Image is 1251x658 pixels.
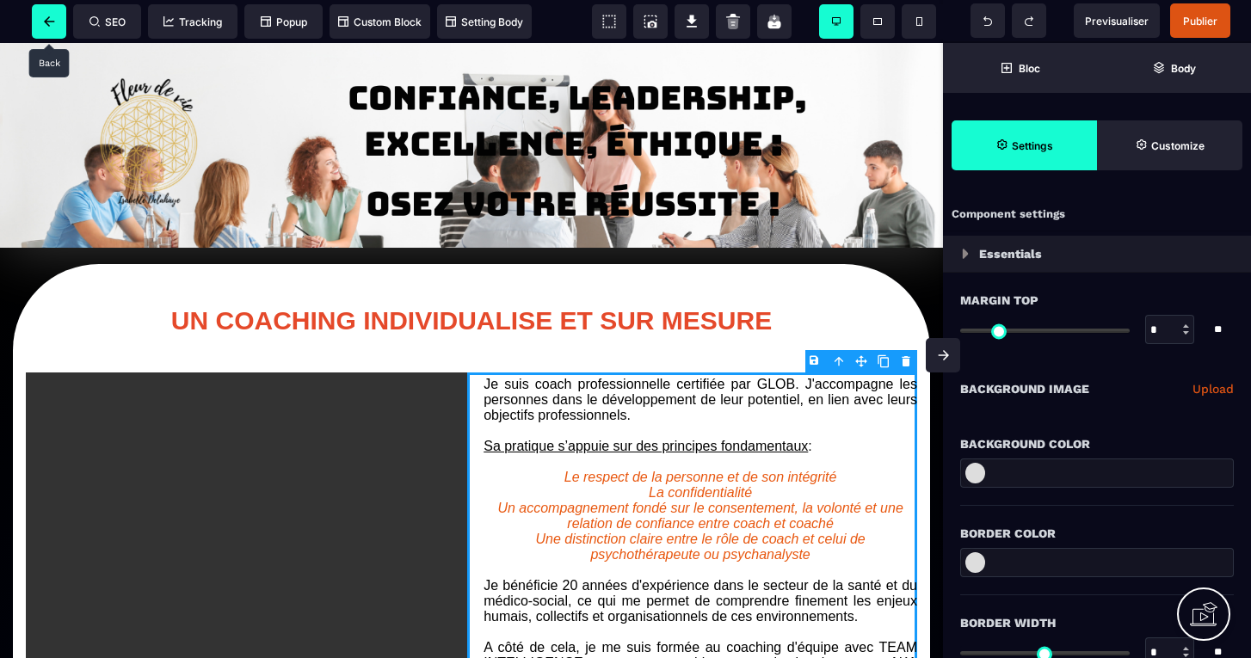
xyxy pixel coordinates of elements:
i: Le respect de la personne et de son intégrité [564,427,837,441]
span: Settings [952,120,1097,170]
span: Margin Top [960,290,1038,311]
i: Une distinction claire entre le rôle de coach et celui de psychothérapeute ou psychanalyste [535,489,869,519]
strong: Settings [1012,139,1053,152]
a: Upload [1192,378,1234,399]
span: SEO [89,15,126,28]
span: Screenshot [633,4,668,39]
span: Previsualiser [1085,15,1149,28]
p: Essentials [979,243,1042,264]
strong: Body [1171,62,1196,75]
img: loading [962,249,969,259]
div: Background Color [960,434,1234,454]
i: Un accompagnement fondé sur le consentement, la volonté et une relation de confiance entre coach ... [497,458,907,488]
i: La confidentialité [649,442,752,457]
b: UN COACHING INDIVIDUALISE ET SUR MESURE [171,263,772,292]
span: Open Style Manager [1097,120,1242,170]
strong: Customize [1151,139,1205,152]
strong: Bloc [1019,62,1040,75]
p: Background Image [960,378,1089,399]
span: Open Blocks [943,43,1097,93]
span: Setting Body [446,15,523,28]
span: Open Layer Manager [1097,43,1251,93]
span: Popup [261,15,307,28]
span: View components [592,4,626,39]
span: Tracking [163,15,222,28]
span: Preview [1074,3,1160,38]
span: Custom Block [338,15,422,28]
div: Border Color [960,523,1234,544]
span: Publier [1183,15,1217,28]
div: Component settings [943,198,1251,231]
u: Sa pratique s’appuie sur des principes fondamentaux [484,396,808,410]
span: Border Width [960,612,1056,633]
